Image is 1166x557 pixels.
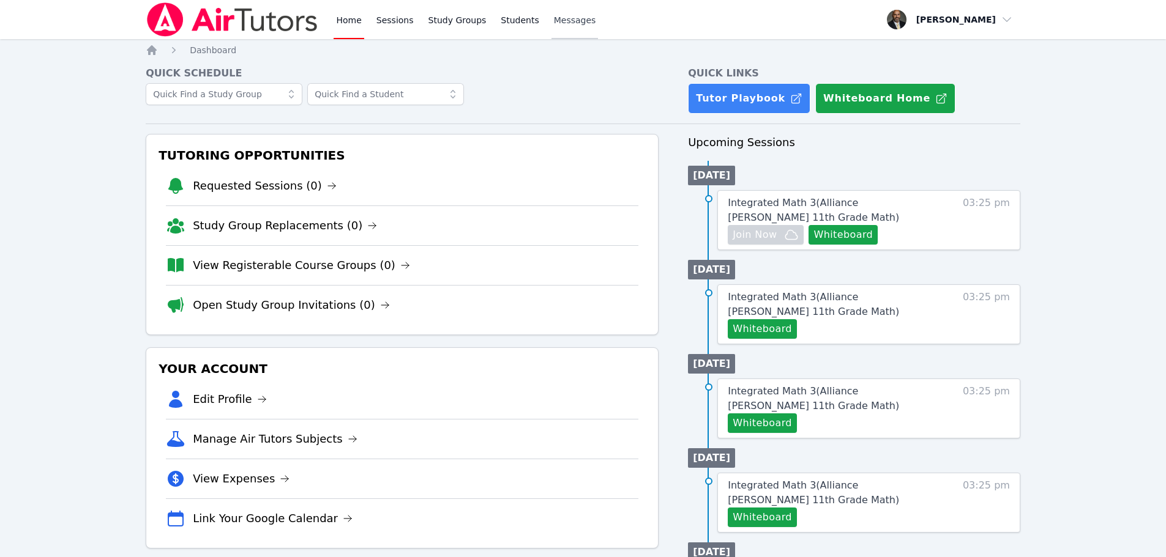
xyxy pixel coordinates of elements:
span: Integrated Math 3 ( Alliance [PERSON_NAME] 11th Grade Math ) [728,197,899,223]
span: 03:25 pm [963,196,1010,245]
h3: Upcoming Sessions [688,134,1020,151]
span: Dashboard [190,45,236,55]
h3: Your Account [156,358,648,380]
span: 03:25 pm [963,290,1010,339]
a: View Registerable Course Groups (0) [193,257,410,274]
a: Requested Sessions (0) [193,177,337,194]
a: Edit Profile [193,391,267,408]
span: Integrated Math 3 ( Alliance [PERSON_NAME] 11th Grade Math ) [728,385,899,411]
a: Open Study Group Invitations (0) [193,297,390,314]
span: 03:25 pm [963,478,1010,527]
span: Integrated Math 3 ( Alliance [PERSON_NAME] 11th Grade Math ) [728,479,899,506]
input: Quick Find a Student [307,83,464,105]
button: Whiteboard [728,413,797,433]
a: Study Group Replacements (0) [193,217,377,234]
li: [DATE] [688,448,735,468]
span: Integrated Math 3 ( Alliance [PERSON_NAME] 11th Grade Math ) [728,291,899,317]
a: Integrated Math 3(Alliance [PERSON_NAME] 11th Grade Math) [728,478,940,507]
h4: Quick Links [688,66,1020,81]
h3: Tutoring Opportunities [156,144,648,166]
button: Whiteboard [809,225,878,245]
nav: Breadcrumb [146,44,1020,56]
h4: Quick Schedule [146,66,659,81]
a: Integrated Math 3(Alliance [PERSON_NAME] 11th Grade Math) [728,196,940,225]
li: [DATE] [688,166,735,185]
a: View Expenses [193,470,290,487]
input: Quick Find a Study Group [146,83,302,105]
li: [DATE] [688,260,735,279]
span: Messages [554,14,596,26]
span: Join Now [733,227,777,242]
span: 03:25 pm [963,384,1010,433]
a: Dashboard [190,44,236,56]
img: Air Tutors [146,2,319,37]
button: Join Now [728,225,804,245]
li: [DATE] [688,354,735,374]
button: Whiteboard Home [815,83,955,114]
button: Whiteboard [728,319,797,339]
a: Tutor Playbook [688,83,810,114]
a: Integrated Math 3(Alliance [PERSON_NAME] 11th Grade Math) [728,384,940,413]
a: Integrated Math 3(Alliance [PERSON_NAME] 11th Grade Math) [728,290,940,319]
a: Link Your Google Calendar [193,510,353,527]
button: Whiteboard [728,507,797,527]
a: Manage Air Tutors Subjects [193,430,357,448]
